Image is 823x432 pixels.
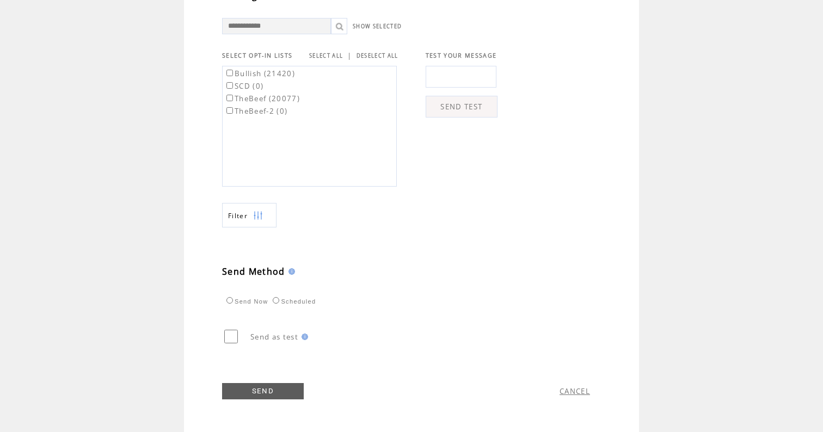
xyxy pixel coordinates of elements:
img: filters.png [253,203,263,228]
a: SELECT ALL [309,52,343,59]
span: | [347,51,352,60]
a: DESELECT ALL [357,52,398,59]
a: Filter [222,203,277,227]
input: Bullish (21420) [226,70,233,76]
span: SELECT OPT-IN LISTS [222,52,292,59]
img: help.gif [298,334,308,340]
a: SEND TEST [426,96,498,118]
span: Send Method [222,266,285,277]
label: Scheduled [270,298,316,305]
span: TEST YOUR MESSAGE [426,52,497,59]
img: help.gif [285,268,295,275]
input: TheBeef-2 (0) [226,107,233,114]
a: CANCEL [560,386,590,396]
span: Send as test [250,332,298,342]
input: SCD (0) [226,82,233,89]
label: TheBeef-2 (0) [224,106,287,116]
input: Scheduled [273,297,279,304]
a: SHOW SELECTED [353,23,402,30]
label: TheBeef (20077) [224,94,300,103]
input: Send Now [226,297,233,304]
input: TheBeef (20077) [226,95,233,101]
span: Show filters [228,211,248,220]
label: SCD (0) [224,81,263,91]
a: SEND [222,383,304,399]
label: Send Now [224,298,268,305]
label: Bullish (21420) [224,69,295,78]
